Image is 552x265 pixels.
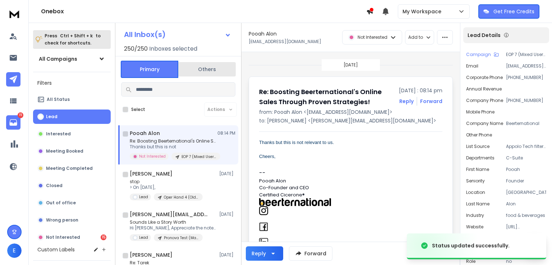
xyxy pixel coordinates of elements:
button: Get Free Credits [478,4,539,19]
p: [EMAIL_ADDRESS][DOMAIN_NAME] [249,39,321,45]
div: Thanks but this is not relevant to us. [259,139,437,146]
span: Certified Cicerone® [259,192,305,198]
p: Thanks but this is not [130,144,216,150]
h1: [PERSON_NAME][EMAIL_ADDRESS][DOMAIN_NAME] [130,211,209,218]
p: Press to check for shortcuts. [45,32,101,47]
div: Forward [420,98,442,105]
p: Hi [PERSON_NAME], Appreciate the note—and congrats [130,225,216,231]
p: Email [466,63,478,69]
p: Mobile Phone [466,109,494,115]
p: Company Name [466,121,503,126]
p: Lead [46,114,57,120]
button: E [7,243,22,258]
p: Alon [506,201,546,207]
p: [GEOGRAPHIC_DATA] [506,190,546,195]
p: [DATE] [219,252,235,258]
p: Not Interested [46,234,80,240]
button: Meeting Completed [33,161,111,176]
div: 15 [101,234,106,240]
label: Select [131,107,145,112]
p: [DATE] [219,171,235,177]
button: Forward [289,246,332,261]
p: 08:14 PM [217,130,235,136]
p: Annual Revenue [466,86,502,92]
p: [PHONE_NUMBER] [506,75,546,80]
p: Other Phone [466,132,492,138]
h3: Custom Labels [37,246,75,253]
p: Pooah [506,167,546,172]
img: logo [7,7,22,20]
button: Reply [399,98,414,105]
img: AIorK4zzGiJ89azyelezZSPs_afQbJg8j8HeGg-5jQsO1ASuG-szSvEfb4tOz8VFHgUH5c8UFSinDF4 [259,206,268,215]
button: All Status [33,92,111,107]
p: Not Interested [358,34,387,40]
button: Primary [121,61,178,78]
button: Interested [33,127,111,141]
p: [EMAIL_ADDRESS][DOMAIN_NAME] [506,63,546,69]
p: EOP 7 (Mixed Users and Lists) [181,154,216,159]
h1: Pooah Alon [249,30,277,37]
button: Not Interested15 [33,230,111,245]
p: Beerternational [506,121,546,126]
p: 15 [18,112,23,118]
p: Campaign [466,52,491,57]
h1: All Inbox(s) [124,31,166,38]
p: [DATE] : 08:14 pm [399,87,442,94]
p: Add to [408,34,423,40]
img: AIorK4xQeYTADDuwo-LPMu61SdiYnK27ebuXT7Y3Sw3-_4wL8ykox3908HRd73n4iafPPcSkebDuUGg [259,222,268,231]
h3: Inboxes selected [149,45,197,53]
p: All Status [47,97,70,102]
button: Meeting Booked [33,144,111,158]
button: Closed [33,178,111,193]
p: [DATE] [219,211,235,217]
p: Appolo Tech filter 1st 50K 2025 [506,144,546,149]
h1: Re: Boosting Beerternational's Online Sales Through Proven Strategies! [259,87,395,107]
button: Wrong person [33,213,111,227]
p: to: [PERSON_NAME] <[PERSON_NAME][EMAIL_ADDRESS][DOMAIN_NAME]> [259,117,442,124]
p: EOP 7 (Mixed Users and Lists) [506,52,546,57]
button: All Inbox(s) [118,27,237,42]
p: Closed [46,183,63,189]
p: food & beverages [506,213,546,218]
p: Lead [139,194,148,200]
p: Re: Boosting Beerternational's Online Sales [130,138,216,144]
h3: Filters [33,78,111,88]
p: Lead Details [468,32,501,39]
p: from: Pooah Alon <[EMAIL_ADDRESS][DOMAIN_NAME]> [259,108,442,116]
button: Lead [33,110,111,124]
p: Wrong person [46,217,78,223]
h1: Onebox [41,7,366,16]
h1: [PERSON_NAME] [130,251,172,259]
span: Pooah Alon [259,178,286,184]
button: Reply [246,246,283,261]
p: [DATE] [344,62,358,68]
p: Not Interested [139,154,166,159]
p: Departments [466,155,494,161]
div: Reply [252,250,266,257]
p: My Workspace [402,8,444,15]
button: Out of office [33,196,111,210]
p: stop [130,179,203,185]
span: 250 / 250 [124,45,148,53]
h1: [PERSON_NAME] [130,170,172,177]
p: Meeting Booked [46,148,83,154]
span: Co-Founder and CEO [259,185,309,191]
p: Founder [506,178,546,184]
p: Industry [466,213,484,218]
p: List Source [466,144,489,149]
p: Get Free Credits [493,8,534,15]
p: Oper Hand 4 (Old Users) [164,195,198,200]
p: Meeting Completed [46,166,93,171]
p: [PHONE_NUMBER] [506,98,546,103]
p: Pronova Test (Maildoso Emails) [164,235,198,241]
p: Sounds Like a Story Worth [130,219,216,225]
p: Last Name [466,201,489,207]
h1: Pooah Alon [130,130,160,137]
p: Company Phone [466,98,503,103]
p: > On [DATE], [130,185,203,190]
p: First Name [466,167,489,172]
p: [URL][DOMAIN_NAME] [506,224,546,230]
